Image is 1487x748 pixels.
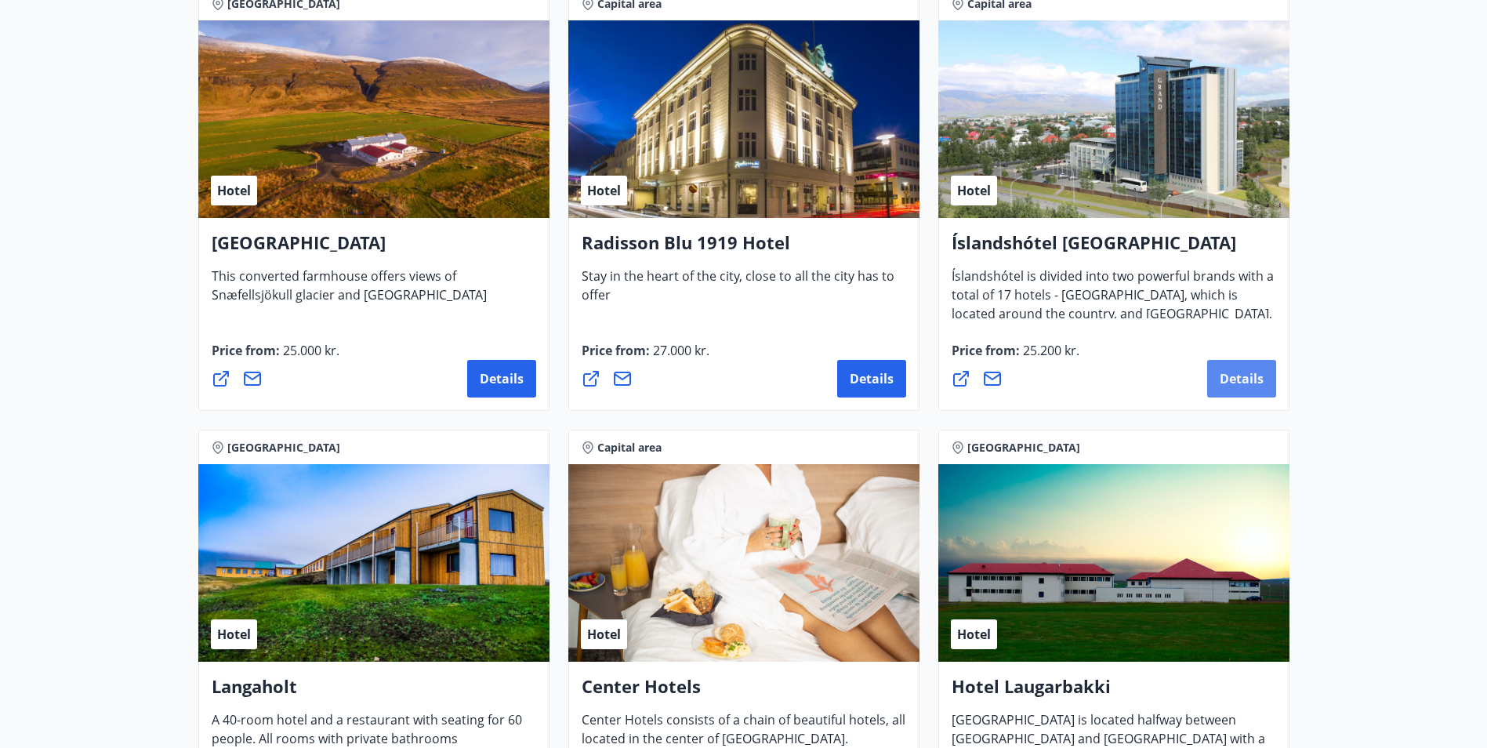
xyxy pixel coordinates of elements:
h4: Center Hotels [582,674,906,710]
span: Hotel [217,182,251,199]
span: Íslandshótel is divided into two powerful brands with a total of 17 hotels - [GEOGRAPHIC_DATA], w... [952,267,1274,354]
span: This converted farmhouse offers views of Snæfellsjökull glacier and [GEOGRAPHIC_DATA] [212,267,487,316]
button: Details [467,360,536,398]
h4: [GEOGRAPHIC_DATA] [212,231,536,267]
span: 27.000 kr. [650,342,709,359]
span: 25.000 kr. [280,342,339,359]
button: Details [1207,360,1276,398]
h4: Hotel Laugarbakki [952,674,1276,710]
span: Price from: [582,342,709,372]
span: Hotel [217,626,251,643]
span: Hotel [957,182,991,199]
span: Hotel [587,626,621,643]
h4: Íslandshótel [GEOGRAPHIC_DATA] [952,231,1276,267]
span: Hotel [957,626,991,643]
span: [GEOGRAPHIC_DATA] [227,440,340,456]
span: Price from: [952,342,1079,372]
span: [GEOGRAPHIC_DATA] [967,440,1080,456]
button: Details [837,360,906,398]
h4: Radisson Blu 1919 Hotel [582,231,906,267]
span: 25.200 kr. [1020,342,1079,359]
span: Capital area [597,440,662,456]
span: Details [1220,370,1264,387]
h4: Langaholt [212,674,536,710]
span: Details [480,370,524,387]
span: Details [850,370,894,387]
span: Stay in the heart of the city, close to all the city has to offer [582,267,894,316]
span: Hotel [587,182,621,199]
span: Price from: [212,342,339,372]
